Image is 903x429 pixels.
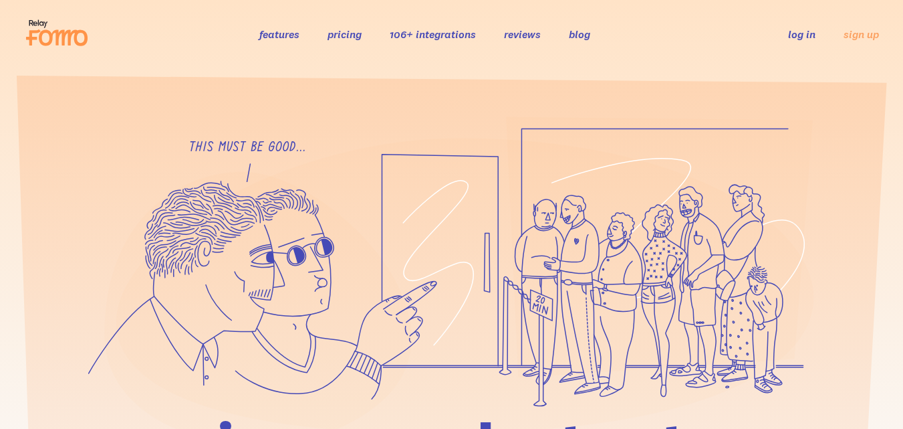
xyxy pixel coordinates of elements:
a: sign up [844,27,879,41]
a: log in [788,27,815,41]
a: blog [569,27,590,41]
a: reviews [504,27,541,41]
a: 106+ integrations [390,27,476,41]
a: pricing [328,27,362,41]
a: features [259,27,299,41]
